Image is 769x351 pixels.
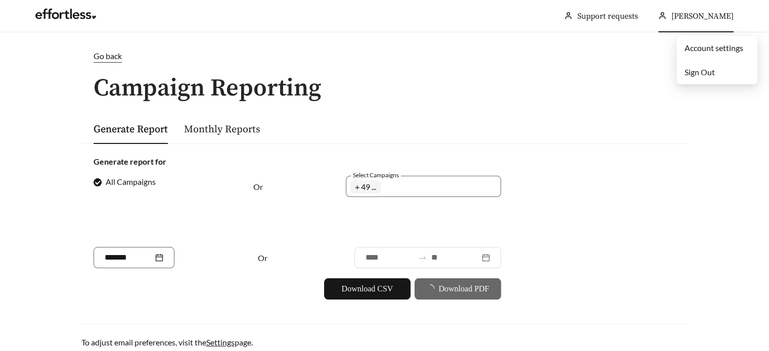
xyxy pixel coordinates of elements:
span: All Campaigns [102,176,160,188]
span: Go back [94,51,122,61]
a: Go back [81,50,688,63]
span: Or [258,253,267,263]
a: Support requests [577,11,638,21]
span: Download PDF [438,283,489,295]
a: Settings [206,337,235,347]
span: to [418,253,427,262]
span: [PERSON_NAME] [671,11,734,21]
span: To adjust email preferences, visit the page. [81,337,253,347]
span: Download CSV [342,283,393,295]
span: Or [253,182,263,191]
span: swap-right [418,253,427,262]
button: Download PDF [415,278,501,299]
a: Account settings [685,43,743,53]
span: + 49 ... [355,181,376,193]
span: loading [426,284,438,292]
strong: Generate report for [94,157,166,166]
h1: Campaign Reporting [81,75,688,102]
button: Download CSV [324,278,411,299]
span: Sign Out [685,67,715,77]
a: Monthly Reports [184,123,260,136]
span: + 49 ... [350,180,381,193]
a: Generate Report [94,123,168,136]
